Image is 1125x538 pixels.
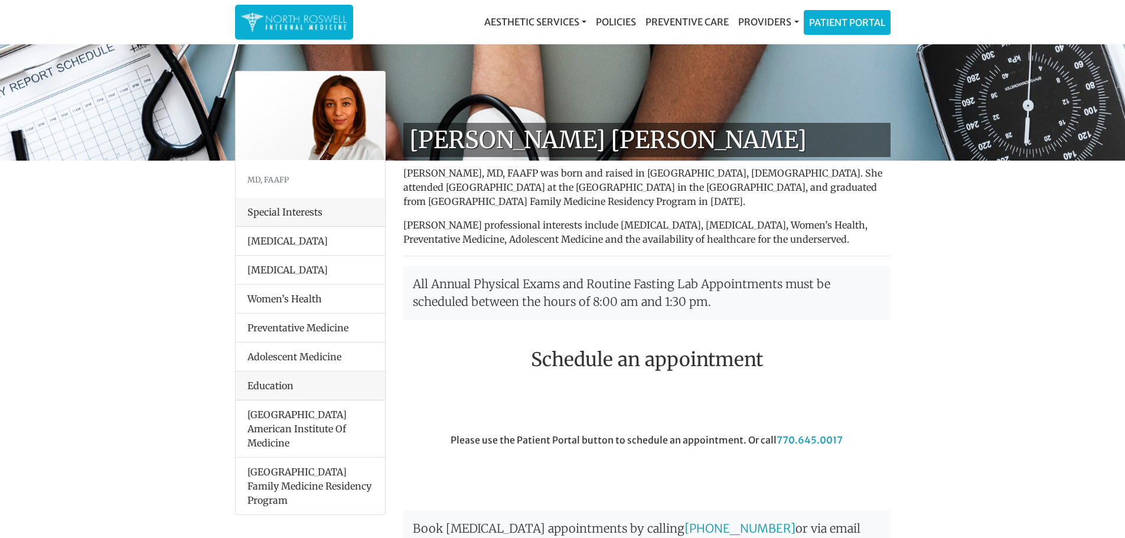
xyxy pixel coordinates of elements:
[241,11,347,34] img: North Roswell Internal Medicine
[480,10,591,34] a: Aesthetic Services
[236,227,385,256] li: [MEDICAL_DATA]
[403,123,891,157] h1: [PERSON_NAME] [PERSON_NAME]
[403,166,891,208] p: [PERSON_NAME], MD, FAAFP was born and raised in [GEOGRAPHIC_DATA], [DEMOGRAPHIC_DATA]. She attend...
[394,433,899,499] div: Please use the Patient Portal button to schedule an appointment. Or call
[236,313,385,343] li: Preventative Medicine
[236,284,385,314] li: Women’s Health
[236,255,385,285] li: [MEDICAL_DATA]
[236,71,385,160] img: Dr. Farah Mubarak Ali MD, FAAFP
[777,434,843,446] a: 770.645.0017
[684,521,795,536] a: [PHONE_NUMBER]
[403,218,891,246] p: [PERSON_NAME] professional interests include [MEDICAL_DATA], [MEDICAL_DATA], Women’s Health, Prev...
[236,400,385,458] li: [GEOGRAPHIC_DATA] American Institute Of Medicine
[247,175,289,184] small: MD, FAAFP
[733,10,803,34] a: Providers
[804,11,890,34] a: Patient Portal
[236,371,385,400] div: Education
[236,342,385,371] li: Adolescent Medicine
[641,10,733,34] a: Preventive Care
[403,348,891,371] h2: Schedule an appointment
[591,10,641,34] a: Policies
[403,266,891,320] p: All Annual Physical Exams and Routine Fasting Lab Appointments must be scheduled between the hour...
[236,198,385,227] div: Special Interests
[236,457,385,514] li: [GEOGRAPHIC_DATA] Family Medicine Residency Program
